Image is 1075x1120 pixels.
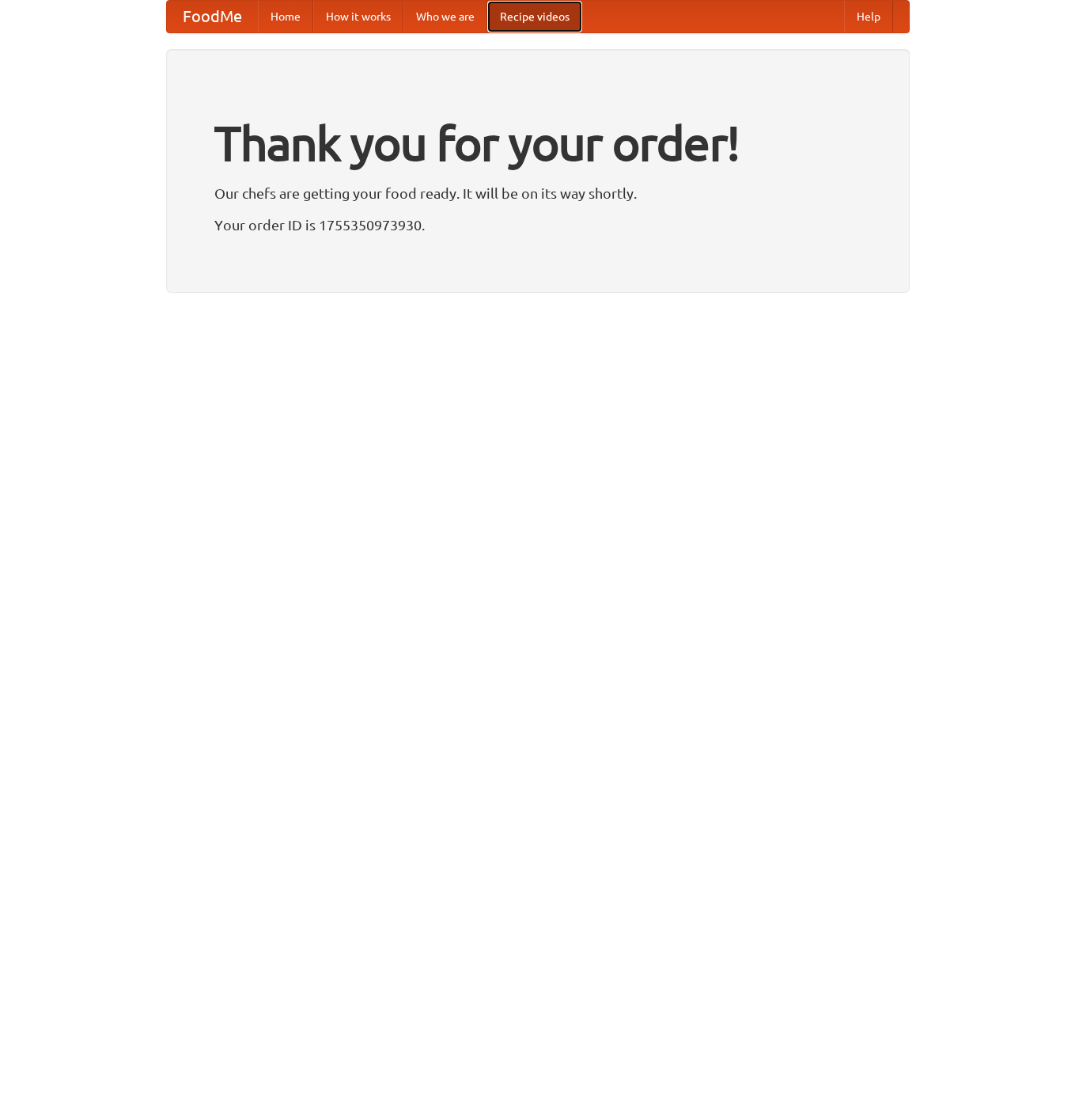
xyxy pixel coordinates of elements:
[214,181,861,205] p: Our chefs are getting your food ready. It will be on its way shortly.
[214,105,861,181] h1: Thank you for your order!
[167,1,258,32] a: FoodMe
[487,1,582,32] a: Recipe videos
[258,1,313,32] a: Home
[214,213,861,237] p: Your order ID is 1755350973930.
[844,1,893,32] a: Help
[313,1,403,32] a: How it works
[403,1,487,32] a: Who we are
